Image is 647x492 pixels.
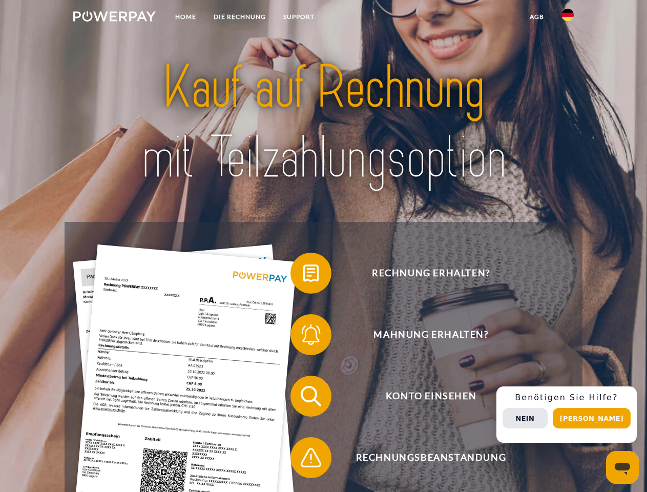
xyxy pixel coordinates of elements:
button: Nein [503,408,548,428]
a: agb [521,8,553,26]
img: de [561,9,574,21]
img: logo-powerpay-white.svg [73,11,156,22]
a: Home [166,8,205,26]
a: DIE RECHNUNG [205,8,275,26]
button: [PERSON_NAME] [553,408,631,428]
button: Mahnung erhalten? [290,314,557,355]
img: qb_bill.svg [298,260,324,286]
span: Konto einsehen [305,376,556,417]
button: Rechnungsbeanstandung [290,437,557,478]
span: Mahnung erhalten? [305,314,556,355]
a: SUPPORT [275,8,323,26]
button: Konto einsehen [290,376,557,417]
span: Rechnung erhalten? [305,253,556,294]
h3: Benötigen Sie Hilfe? [503,393,631,403]
div: Schnellhilfe [496,386,637,443]
img: qb_search.svg [298,383,324,409]
button: Rechnung erhalten? [290,253,557,294]
iframe: Schaltfläche zum Öffnen des Messaging-Fensters [606,451,639,484]
img: title-powerpay_de.svg [98,49,549,196]
span: Rechnungsbeanstandung [305,437,556,478]
img: qb_warning.svg [298,445,324,470]
img: qb_bell.svg [298,322,324,347]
